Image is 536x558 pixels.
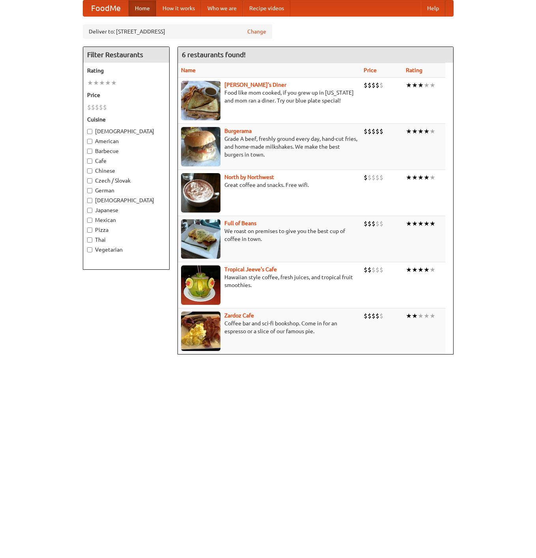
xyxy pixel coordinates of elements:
[87,116,165,123] h5: Cuisine
[379,127,383,136] li: $
[87,187,165,194] label: German
[87,196,165,204] label: [DEMOGRAPHIC_DATA]
[87,149,92,154] input: Barbecue
[418,81,424,90] li: ★
[364,312,368,320] li: $
[224,220,256,226] a: Full of Beans
[181,265,220,305] img: jeeves.jpg
[87,159,92,164] input: Cafe
[95,103,99,112] li: $
[379,173,383,182] li: $
[368,265,372,274] li: $
[83,47,169,63] h4: Filter Restaurants
[93,78,99,87] li: ★
[368,127,372,136] li: $
[87,137,165,145] label: American
[424,127,430,136] li: ★
[87,178,92,183] input: Czech / Slovak
[372,312,375,320] li: $
[379,312,383,320] li: $
[181,135,357,159] p: Grade A beef, freshly ground every day, hand-cut fries, and home-made milkshakes. We make the bes...
[424,81,430,90] li: ★
[87,216,165,224] label: Mexican
[181,227,357,243] p: We roast on premises to give you the best cup of coffee in town.
[372,81,375,90] li: $
[87,188,92,193] input: German
[87,198,92,203] input: [DEMOGRAPHIC_DATA]
[430,127,435,136] li: ★
[129,0,156,16] a: Home
[364,173,368,182] li: $
[364,127,368,136] li: $
[412,265,418,274] li: ★
[87,147,165,155] label: Barbecue
[375,127,379,136] li: $
[372,219,375,228] li: $
[424,219,430,228] li: ★
[181,127,220,166] img: burgerama.jpg
[111,78,117,87] li: ★
[87,226,165,234] label: Pizza
[87,236,165,244] label: Thai
[181,67,196,73] a: Name
[87,91,165,99] h5: Price
[105,78,111,87] li: ★
[406,81,412,90] li: ★
[87,247,92,252] input: Vegetarian
[181,173,220,213] img: north.jpg
[87,246,165,254] label: Vegetarian
[375,312,379,320] li: $
[424,312,430,320] li: ★
[87,237,92,243] input: Thai
[421,0,445,16] a: Help
[87,228,92,233] input: Pizza
[87,127,165,135] label: [DEMOGRAPHIC_DATA]
[430,265,435,274] li: ★
[83,0,129,16] a: FoodMe
[368,312,372,320] li: $
[87,139,92,144] input: American
[87,78,93,87] li: ★
[375,81,379,90] li: $
[406,312,412,320] li: ★
[181,319,357,335] p: Coffee bar and sci-fi bookshop. Come in for an espresso or a slice of our famous pie.
[87,206,165,214] label: Japanese
[87,67,165,75] h5: Rating
[364,219,368,228] li: $
[412,219,418,228] li: ★
[99,103,103,112] li: $
[406,127,412,136] li: ★
[181,312,220,351] img: zardoz.jpg
[87,167,165,175] label: Chinese
[364,67,377,73] a: Price
[224,312,254,319] a: Zardoz Cafe
[364,265,368,274] li: $
[182,51,246,58] ng-pluralize: 6 restaurants found!
[379,81,383,90] li: $
[375,265,379,274] li: $
[372,265,375,274] li: $
[224,174,274,180] a: North by Northwest
[103,103,107,112] li: $
[87,129,92,134] input: [DEMOGRAPHIC_DATA]
[372,173,375,182] li: $
[418,127,424,136] li: ★
[181,89,357,105] p: Food like mom cooked, if you grew up in [US_STATE] and mom ran a diner. Try our blue plate special!
[418,173,424,182] li: ★
[181,81,220,120] img: sallys.jpg
[424,173,430,182] li: ★
[379,219,383,228] li: $
[91,103,95,112] li: $
[224,266,277,272] a: Tropical Jeeve's Cafe
[412,127,418,136] li: ★
[87,103,91,112] li: $
[372,127,375,136] li: $
[224,128,252,134] a: Burgerama
[181,219,220,259] img: beans.jpg
[430,312,435,320] li: ★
